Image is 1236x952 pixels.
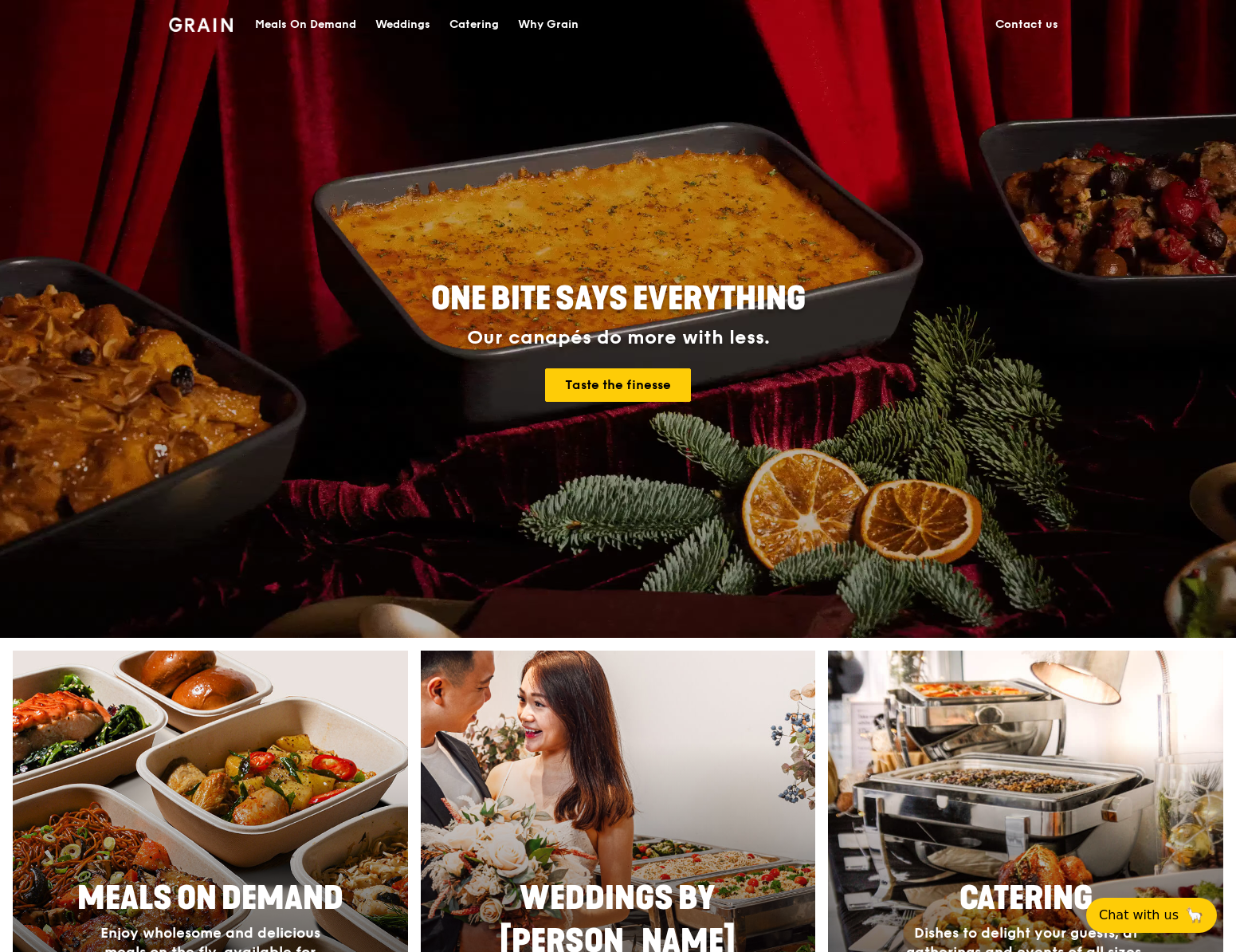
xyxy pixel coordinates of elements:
[255,1,356,49] div: Meals On Demand
[366,1,440,49] a: Weddings
[518,1,579,49] div: Why Grain
[431,280,806,318] span: ONE BITE SAYS EVERYTHING
[375,1,430,49] div: Weddings
[332,327,905,349] div: Our canapés do more with less.
[440,1,508,49] a: Catering
[508,1,588,49] a: Why Grain
[986,1,1068,49] a: Contact us
[1099,906,1179,925] span: Chat with us
[449,1,499,49] div: Catering
[169,18,233,32] img: Grain
[545,368,691,402] a: Taste the finesse
[1086,898,1217,933] button: Chat with us🦙
[77,879,343,918] span: Meals On Demand
[959,879,1093,918] span: Catering
[1185,906,1204,925] span: 🦙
